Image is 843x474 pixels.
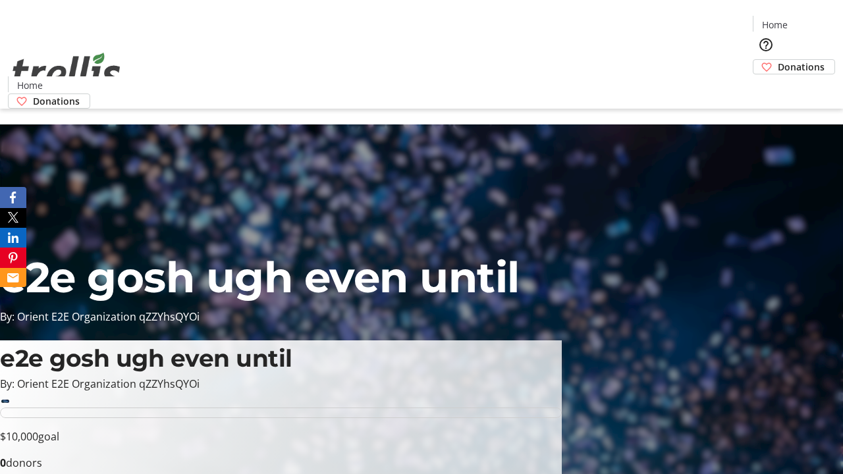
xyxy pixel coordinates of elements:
[753,32,779,58] button: Help
[9,78,51,92] a: Home
[753,59,835,74] a: Donations
[753,74,779,101] button: Cart
[778,60,825,74] span: Donations
[17,78,43,92] span: Home
[753,18,796,32] a: Home
[8,93,90,109] a: Donations
[8,38,125,104] img: Orient E2E Organization qZZYhsQYOi's Logo
[762,18,788,32] span: Home
[33,94,80,108] span: Donations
